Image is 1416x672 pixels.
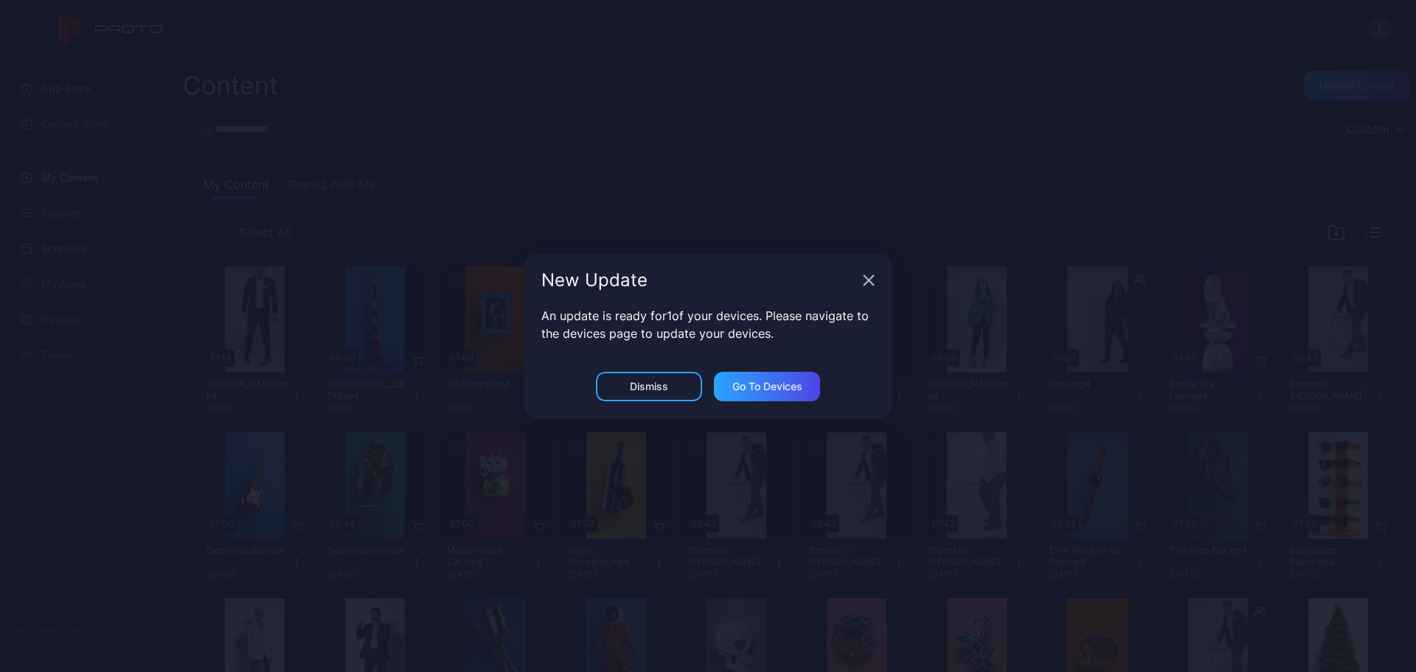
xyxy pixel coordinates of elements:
div: New Update [541,271,857,289]
button: Go to devices [714,372,820,401]
p: An update is ready for 1 of your devices. Please navigate to the devices page to update your devi... [541,307,875,342]
button: Dismiss [596,372,702,401]
div: Go to devices [732,381,802,392]
div: Dismiss [630,381,668,392]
